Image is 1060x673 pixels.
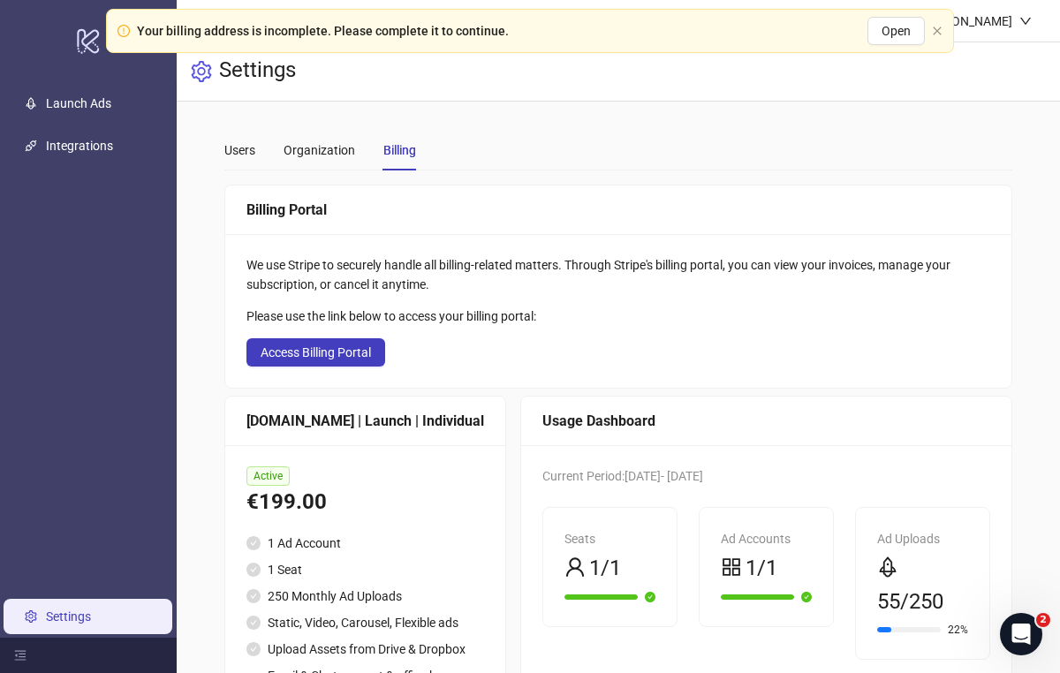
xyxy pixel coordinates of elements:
[137,21,509,41] div: Your billing address is incomplete. Please complete it to continue.
[948,624,968,635] span: 22%
[261,345,371,359] span: Access Billing Portal
[801,592,812,602] span: check-circle
[246,306,989,326] div: Please use the link below to access your billing portal:
[246,639,484,659] li: Upload Assets from Drive & Dropbox
[932,26,943,36] span: close
[882,24,911,38] span: Open
[246,466,290,486] span: Active
[246,616,261,630] span: check-circle
[46,139,113,153] a: Integrations
[542,410,989,432] div: Usage Dashboard
[746,552,777,586] span: 1/1
[721,556,742,578] span: appstore
[246,586,484,606] li: 250 Monthly Ad Uploads
[645,592,655,602] span: check-circle
[246,338,385,367] button: Access Billing Portal
[46,96,111,110] a: Launch Ads
[877,529,968,548] div: Ad Uploads
[867,17,925,45] button: Open
[589,552,621,586] span: 1/1
[117,25,130,37] span: exclamation-circle
[219,57,296,87] h3: Settings
[542,469,703,483] span: Current Period: [DATE] - [DATE]
[246,563,261,577] span: check-circle
[246,589,261,603] span: check-circle
[246,536,261,550] span: check-circle
[877,556,898,578] span: rocket
[877,586,943,619] span: 55/250
[246,613,484,632] li: Static, Video, Carousel, Flexible ads
[246,410,484,432] div: [DOMAIN_NAME] | Launch | Individual
[911,11,1019,31] div: [PERSON_NAME]
[246,199,989,221] div: Billing Portal
[1019,15,1032,27] span: down
[246,533,484,553] li: 1 Ad Account
[14,649,26,662] span: menu-fold
[932,26,943,37] button: close
[246,255,989,294] div: We use Stripe to securely handle all billing-related matters. Through Stripe's billing portal, yo...
[224,140,255,160] div: Users
[383,140,416,160] div: Billing
[1000,613,1042,655] iframe: Intercom live chat
[246,560,484,579] li: 1 Seat
[246,486,484,519] div: €199.00
[721,529,812,548] div: Ad Accounts
[46,609,91,624] a: Settings
[564,556,586,578] span: user
[1036,613,1050,627] span: 2
[246,642,261,656] span: check-circle
[564,529,655,548] div: Seats
[191,61,212,82] span: setting
[284,140,355,160] div: Organization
